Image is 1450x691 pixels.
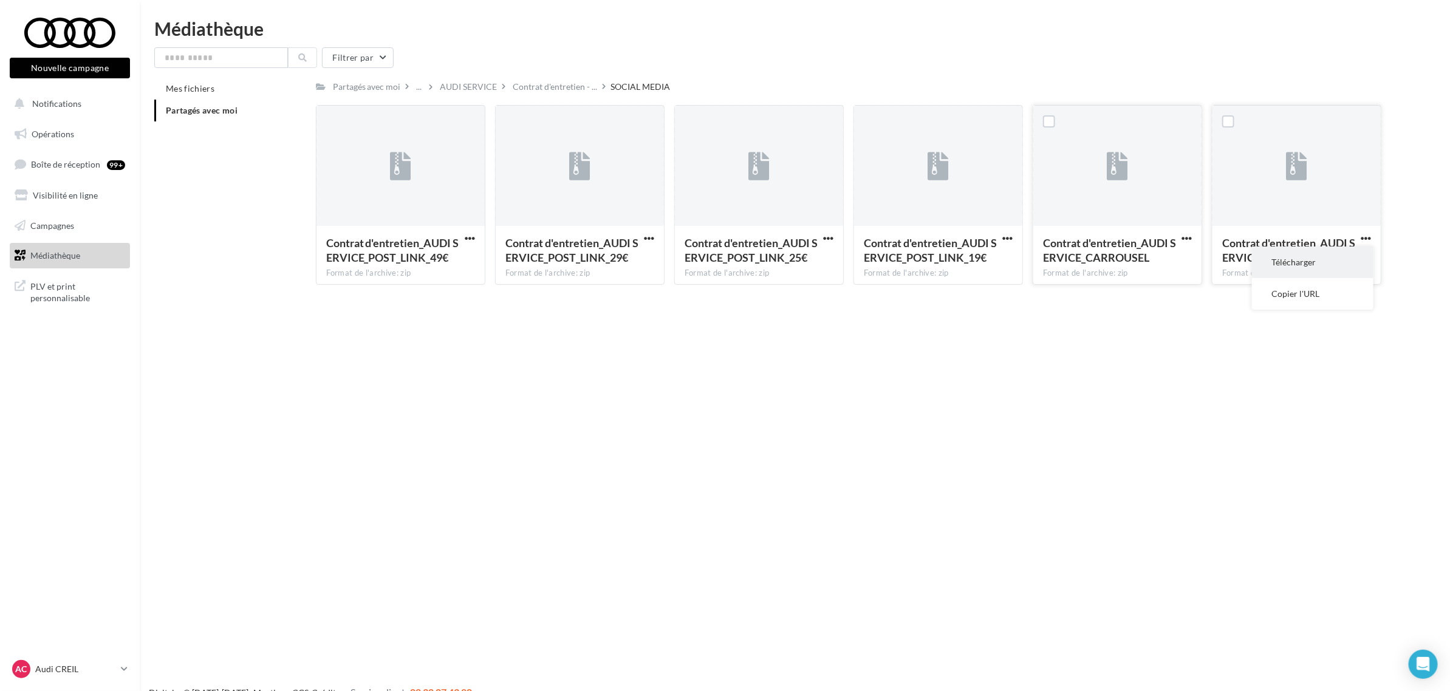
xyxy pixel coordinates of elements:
[1043,236,1176,264] span: Contrat d'entretien_AUDI SERVICE_CARROUSEL
[440,81,498,93] div: AUDI SERVICE
[611,81,671,93] div: SOCIAL MEDIA
[10,58,130,78] button: Nouvelle campagne
[322,47,394,68] button: Filtrer par
[1043,268,1192,279] div: Format de l'archive: zip
[685,236,818,264] span: Contrat d'entretien_AUDI SERVICE_POST_LINK_25€
[10,658,130,681] a: AC Audi CREIL
[864,268,1013,279] div: Format de l'archive: zip
[7,151,132,177] a: Boîte de réception99+
[326,268,475,279] div: Format de l'archive: zip
[685,268,833,279] div: Format de l'archive: zip
[7,243,132,268] a: Médiathèque
[513,81,598,93] span: Contrat d'entretien - ...
[864,236,997,264] span: Contrat d'entretien_AUDI SERVICE_POST_LINK_19€
[32,129,74,139] span: Opérations
[7,91,128,117] button: Notifications
[31,159,100,169] span: Boîte de réception
[1222,268,1371,279] div: Format de l'archive: zip
[154,19,1435,38] div: Médiathèque
[505,236,638,264] span: Contrat d'entretien_AUDI SERVICE_POST_LINK_29€
[1252,247,1373,278] button: Télécharger
[414,78,425,95] div: ...
[1409,650,1438,679] div: Open Intercom Messenger
[166,83,214,94] span: Mes fichiers
[333,81,401,93] div: Partagés avec moi
[7,183,132,208] a: Visibilité en ligne
[16,663,27,675] span: AC
[30,220,74,230] span: Campagnes
[166,105,238,115] span: Partagés avec moi
[30,250,80,260] span: Médiathèque
[32,98,81,109] span: Notifications
[30,278,125,304] span: PLV et print personnalisable
[7,213,132,239] a: Campagnes
[1252,278,1373,310] button: Copier l'URL
[7,273,132,309] a: PLV et print personnalisable
[1222,236,1355,264] span: Contrat d'entretien_AUDI SERVICE_POST_LINK_GENERIQUE
[33,190,98,200] span: Visibilité en ligne
[7,121,132,147] a: Opérations
[326,236,459,264] span: Contrat d'entretien_AUDI SERVICE_POST_LINK_49€
[107,160,125,170] div: 99+
[35,663,116,675] p: Audi CREIL
[505,268,654,279] div: Format de l'archive: zip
